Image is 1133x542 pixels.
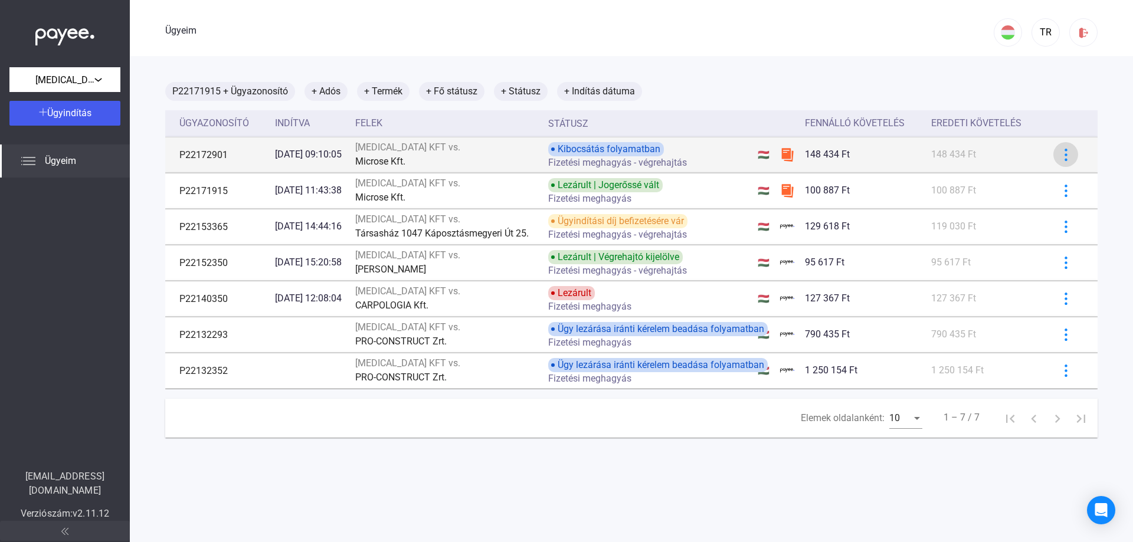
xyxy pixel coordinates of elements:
font: [MEDICAL_DATA] KFT vs. [355,321,460,333]
button: Előző oldal [1022,406,1046,430]
font: 🇭🇺 [758,149,769,160]
font: 🇭🇺 [758,221,769,232]
font: 127 367 Ft [931,293,976,304]
font: 100 887 Ft [805,185,850,196]
font: [MEDICAL_DATA] KFT vs. [355,285,460,297]
font: 119 030 Ft [931,221,976,232]
button: kékebb [1053,250,1078,275]
font: 1 250 154 Ft [805,364,857,376]
font: + Státusz [501,86,541,97]
button: HU [994,18,1022,47]
img: kékebb [1060,257,1072,269]
font: P22153365 [179,221,228,232]
div: Indítva [275,116,346,130]
button: kékebb [1053,286,1078,311]
font: + Ügyazonosító [223,86,288,97]
font: Ügyindítás [47,107,91,119]
font: Fizetési meghagyás [548,337,631,348]
font: 148 434 Ft [931,149,976,160]
font: Fizetési meghagyás [548,301,631,312]
font: Felek [355,117,382,129]
button: [MEDICAL_DATA] Kft. [9,67,120,92]
img: kedvezményezett-logó [780,327,794,341]
button: kékebb [1053,142,1078,167]
font: 🇭🇺 [758,293,769,304]
button: Első oldal [998,406,1022,430]
font: Ügy lezárása iránti kérelem beadása folyamatban [558,359,764,370]
mat-select: Elemek oldalanként: [889,411,922,425]
font: PRO-CONSTRUCT Zrt. [355,336,447,347]
button: kékebb [1053,358,1078,383]
font: Ügyindítási díj befizetésére vár [558,215,684,226]
font: 95 617 Ft [805,257,844,268]
font: [DATE] 15:20:58 [275,257,342,268]
img: kijelentkezés-piros [1078,27,1090,39]
font: + Fő státusz [426,86,477,97]
font: Lezárult | Jogerőssé vált [558,179,659,190]
font: [MEDICAL_DATA] KFT vs. [355,249,460,261]
img: kedvezményezett-logó [780,363,794,377]
font: 127 367 Ft [805,293,850,304]
font: PRO-CONSTRUCT Zrt. [355,372,447,383]
font: P22172901 [179,149,228,160]
font: 🇭🇺 [758,257,769,268]
button: Utolsó oldal [1069,406,1093,430]
font: + Termék [364,86,402,97]
img: kedvezményezett-logó [780,219,794,234]
font: Lezárult | Végrehajtó kijelölve [558,251,679,262]
img: list.svg [21,154,35,168]
font: Lezárult [558,287,591,298]
font: Fizetési meghagyás [548,193,631,204]
font: CARPOLOGIA Kft. [355,300,428,311]
div: Eredeti követelés [931,116,1039,130]
font: P22132352 [179,365,228,376]
font: Eredeti követelés [931,117,1021,129]
font: 🇭🇺 [758,185,769,196]
font: TR [1040,27,1052,38]
button: kékebb [1053,178,1078,203]
font: Ügyeim [45,155,76,166]
img: plus-white.svg [39,108,47,116]
div: Fennálló követelés [805,116,922,130]
img: kékebb [1060,329,1072,341]
img: kékebb [1060,293,1072,305]
div: Intercom Messenger megnyitása [1087,496,1115,524]
font: P22171915 [172,86,221,97]
img: kékebb [1060,149,1072,161]
button: Következő oldal [1046,406,1069,430]
font: P22171915 [179,185,228,196]
button: kijelentkezés-piros [1069,18,1098,47]
font: [DATE] 12:08:04 [275,293,342,304]
font: Fizetési meghagyás - végrehajtás [548,229,687,240]
font: [DATE] 09:10:05 [275,149,342,160]
font: [EMAIL_ADDRESS][DOMAIN_NAME] [25,471,104,496]
font: Microse Kft. [355,192,405,203]
font: + Adós [312,86,340,97]
font: Verziószám: [21,508,73,519]
img: kékebb [1060,221,1072,233]
font: [DATE] 14:44:16 [275,221,342,232]
font: Fizetési meghagyás - végrehajtás [548,157,687,168]
font: 1 – 7 / 7 [944,412,980,423]
font: [MEDICAL_DATA] KFT vs. [355,142,460,153]
font: Ügyeim [165,25,197,36]
font: + Indítás dátuma [564,86,635,97]
font: Fizetési meghagyás - végrehajtás [548,265,687,276]
img: HU [1001,25,1015,40]
font: P22132293 [179,329,228,340]
button: kékebb [1053,214,1078,239]
font: Microse Kft. [355,156,405,167]
img: szamlazzhu-mini [780,147,794,162]
font: 95 617 Ft [931,257,971,268]
font: 1 250 154 Ft [931,364,984,376]
font: Ügyazonosító [179,117,249,129]
font: Elemek oldalanként: [801,412,885,423]
font: Kibocsátás folyamatban [558,143,660,155]
font: [MEDICAL_DATA] Kft. [35,74,124,86]
font: [MEDICAL_DATA] KFT vs. [355,178,460,189]
font: Fennálló követelés [805,117,905,129]
font: 148 434 Ft [805,149,850,160]
img: kékebb [1060,364,1072,377]
font: [PERSON_NAME] [355,264,426,275]
button: Ügyindítás [9,101,120,126]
